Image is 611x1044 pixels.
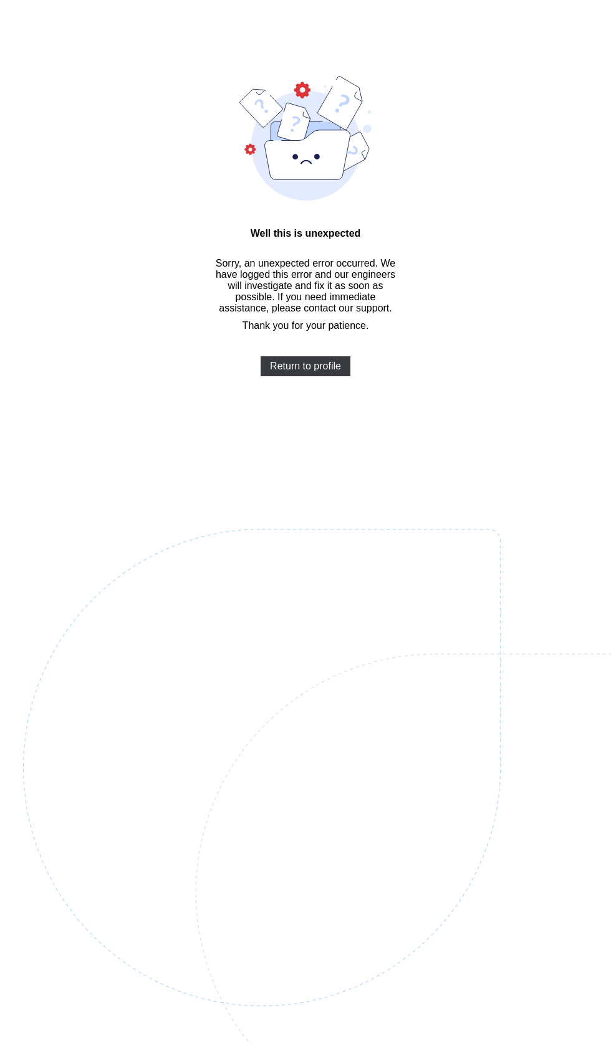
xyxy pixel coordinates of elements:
[214,258,397,314] span: Sorry, an unexpected error occurred. We have logged this error and our engineers will investigate...
[243,320,369,331] span: Thank you for your patience.
[270,361,341,372] span: Return to profile
[239,76,372,201] img: error-bound.9d27ae2af7d8ffd69f21ced9f822e0fd.svg
[214,228,397,239] span: Well this is unexpected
